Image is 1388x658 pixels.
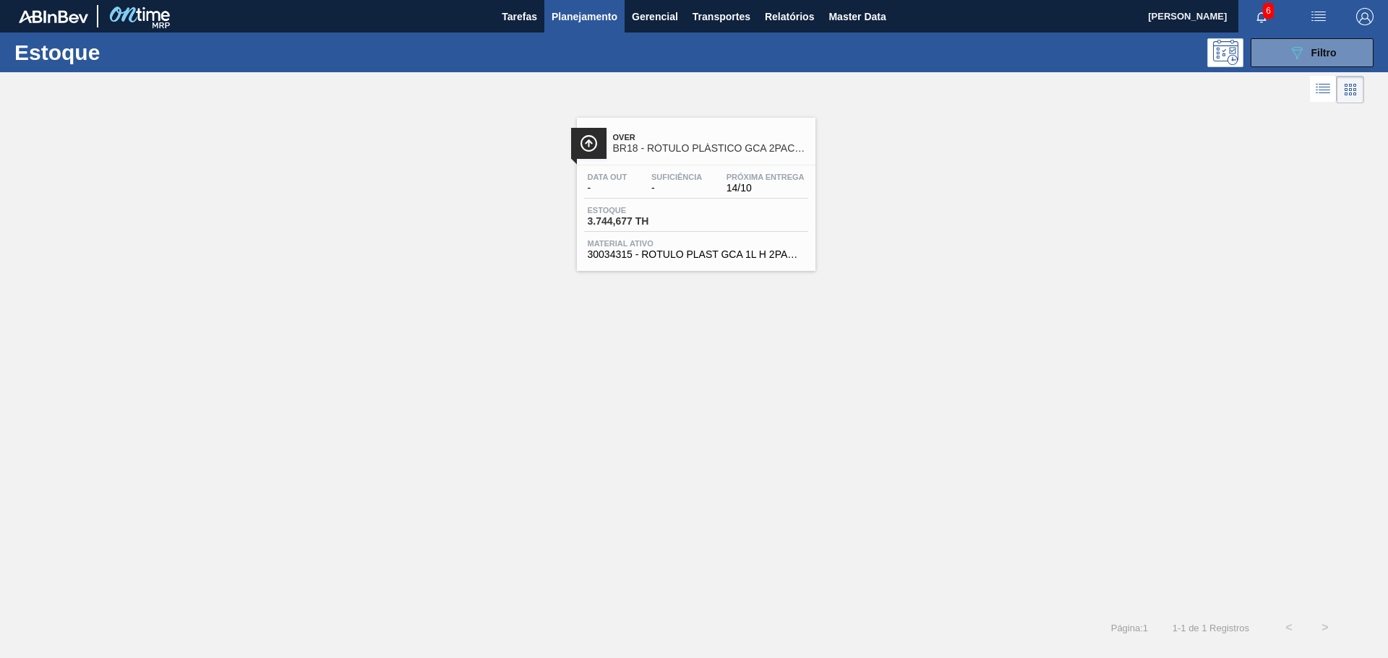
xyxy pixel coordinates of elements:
[1238,7,1285,27] button: Notificações
[1207,38,1243,67] div: Pogramando: nenhum usuário selecionado
[588,216,689,227] span: 3.744,677 TH
[727,173,805,181] span: Próxima Entrega
[613,133,808,142] span: Over
[1307,610,1343,646] button: >
[19,10,88,23] img: TNhmsLtSVTkK8tSr43FrP2fwEKptu5GPRR3wAAAABJRU5ErkJggg==
[588,183,627,194] span: -
[1111,623,1148,633] span: Página : 1
[1356,8,1374,25] img: Logout
[693,8,750,25] span: Transportes
[588,206,689,215] span: Estoque
[1311,47,1337,59] span: Filtro
[1251,38,1374,67] button: Filtro
[613,143,808,154] span: BR18 - RÓTULO PLÁSTICO GCA 2PACK1L H
[651,183,702,194] span: -
[580,134,598,152] img: Ícone
[502,8,537,25] span: Tarefas
[588,249,805,260] span: 30034315 - ROTULO PLAST GCA 1L H 2PACK1L S CL NIV25
[828,8,886,25] span: Master Data
[1271,610,1307,646] button: <
[1263,3,1274,19] span: 6
[632,8,678,25] span: Gerencial
[727,183,805,194] span: 14/10
[588,239,805,248] span: Material ativo
[1310,76,1337,103] div: Visão em Lista
[552,8,617,25] span: Planejamento
[14,44,231,61] h1: Estoque
[588,173,627,181] span: Data out
[566,107,823,271] a: ÍconeOverBR18 - RÓTULO PLÁSTICO GCA 2PACK1L HData out-Suficiência-Próxima Entrega14/10Estoque3.74...
[1170,623,1249,633] span: 1 - 1 de 1 Registros
[1310,8,1327,25] img: userActions
[1337,76,1364,103] div: Visão em Cards
[765,8,814,25] span: Relatórios
[651,173,702,181] span: Suficiência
